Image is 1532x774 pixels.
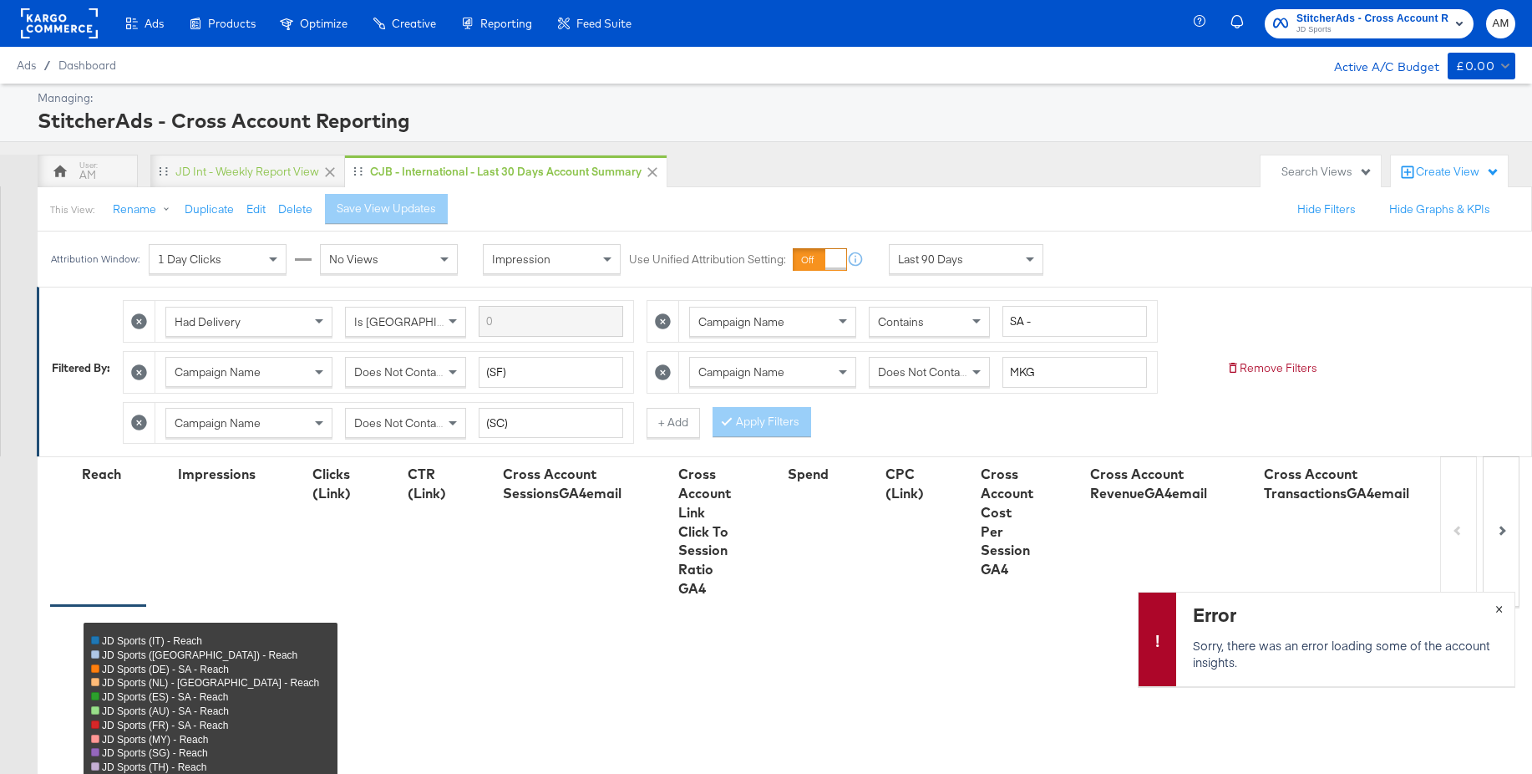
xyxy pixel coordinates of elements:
div: Impressions [178,465,256,484]
button: Remove Filters [1226,360,1317,376]
span: Campaign Name [175,364,261,379]
span: 1 Day Clicks [158,252,221,267]
span: Creative [392,17,436,30]
div: Cross Account TransactionsGA4email [1264,465,1409,503]
div: £0.00 [1456,56,1494,77]
span: Campaign Name [175,415,261,430]
span: JD Sports (NL) - [GEOGRAPHIC_DATA] - Reach [102,677,319,689]
input: Enter a search term [1002,306,1147,337]
div: CTR (Link) [408,465,446,503]
input: Enter a search term [479,306,623,337]
button: Rename [101,195,188,225]
div: Cross Account Cost Per Session GA4 [981,465,1033,579]
span: Optimize [300,17,347,30]
span: Is [GEOGRAPHIC_DATA] [354,314,482,329]
div: Cross Account SessionsGA4email [503,465,621,503]
div: AM [79,167,96,183]
span: Products [208,17,256,30]
span: JD Sports (TH) - Reach [102,761,206,773]
div: Cross Account Link Click To Session Ratio GA4 [678,465,731,598]
span: Does Not Contain [878,364,969,379]
div: Clicks (Link) [312,465,351,503]
span: JD Sports (FR) - SA - Reach [102,720,228,731]
div: CPC (Link) [885,465,924,503]
button: Hide Filters [1297,201,1356,217]
button: + Add [647,408,700,438]
div: Filtered By: [52,360,110,376]
div: Managing: [38,90,1511,106]
div: Drag to reorder tab [353,166,363,176]
span: JD Sports (IT) - Reach [102,635,202,647]
span: × [1495,598,1503,617]
span: Contains [878,314,924,329]
span: JD Sports (AU) - SA - Reach [102,705,229,717]
span: JD Sports (SG) - Reach [102,747,208,759]
span: JD Sports [1296,23,1448,37]
div: CJB - International - Last 30 days Account Summary [370,164,642,180]
span: Campaign Name [698,364,784,379]
div: This View: [50,203,94,216]
a: Dashboard [58,59,116,72]
span: Last 90 Days [898,252,963,267]
div: Drag to reorder tab [159,166,168,176]
div: Search Views [1281,164,1372,180]
input: Enter a search term [479,357,623,388]
div: Cross Account RevenueGA4email [1090,465,1207,503]
div: Reach [82,465,121,484]
button: AM [1486,9,1515,38]
button: Edit [246,201,266,217]
input: Enter a search term [479,408,623,439]
div: Active A/C Budget [1316,53,1439,78]
span: Ads [145,17,164,30]
button: StitcherAds - Cross Account ReportingJD Sports [1265,9,1474,38]
input: Enter a search term [1002,357,1147,388]
span: JD Sports (ES) - SA - Reach [102,691,228,703]
span: JD Sports (DE) - SA - Reach [102,664,229,675]
span: AM [1493,14,1509,33]
button: × [1484,593,1514,623]
span: / [36,59,58,72]
div: Create View [1416,164,1499,181]
p: Sorry, there was an error loading some of the account insights. [1193,637,1494,670]
button: Delete [278,201,312,217]
span: Had Delivery [175,314,241,329]
span: Reporting [480,17,532,30]
span: Ads [17,59,36,72]
span: Feed Suite [576,17,632,30]
div: Error [1193,601,1494,628]
span: Impression [492,252,550,267]
div: StitcherAds - Cross Account Reporting [38,106,1511,135]
span: StitcherAds - Cross Account Reporting [1296,10,1448,28]
div: Attribution Window: [50,253,140,265]
span: Does Not Contain [354,364,445,379]
div: JD Int - Weekly Report View [175,164,319,180]
label: Use Unified Attribution Setting: [629,252,786,267]
div: Spend [788,465,829,484]
button: £0.00 [1448,53,1515,79]
span: JD Sports (MY) - Reach [102,734,208,746]
span: Campaign Name [698,314,784,329]
span: Does Not Contain [354,415,445,430]
button: Duplicate [185,201,234,217]
button: Hide Graphs & KPIs [1389,201,1490,217]
span: JD Sports ([GEOGRAPHIC_DATA]) - Reach [102,649,297,661]
span: No Views [329,252,378,267]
